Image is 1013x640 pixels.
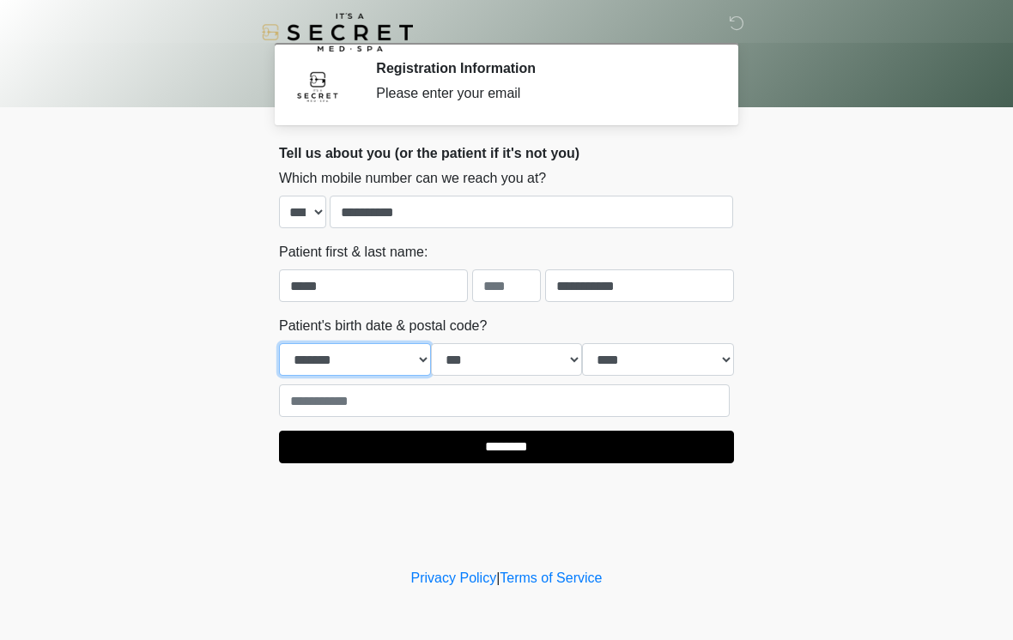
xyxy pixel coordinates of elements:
[279,145,734,161] h2: Tell us about you (or the patient if it's not you)
[411,571,497,585] a: Privacy Policy
[496,571,500,585] a: |
[279,242,428,263] label: Patient first & last name:
[292,60,343,112] img: Agent Avatar
[376,60,708,76] h2: Registration Information
[376,83,708,104] div: Please enter your email
[500,571,602,585] a: Terms of Service
[279,168,546,189] label: Which mobile number can we reach you at?
[262,13,413,51] img: It's A Secret Med Spa Logo
[279,316,487,336] label: Patient's birth date & postal code?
